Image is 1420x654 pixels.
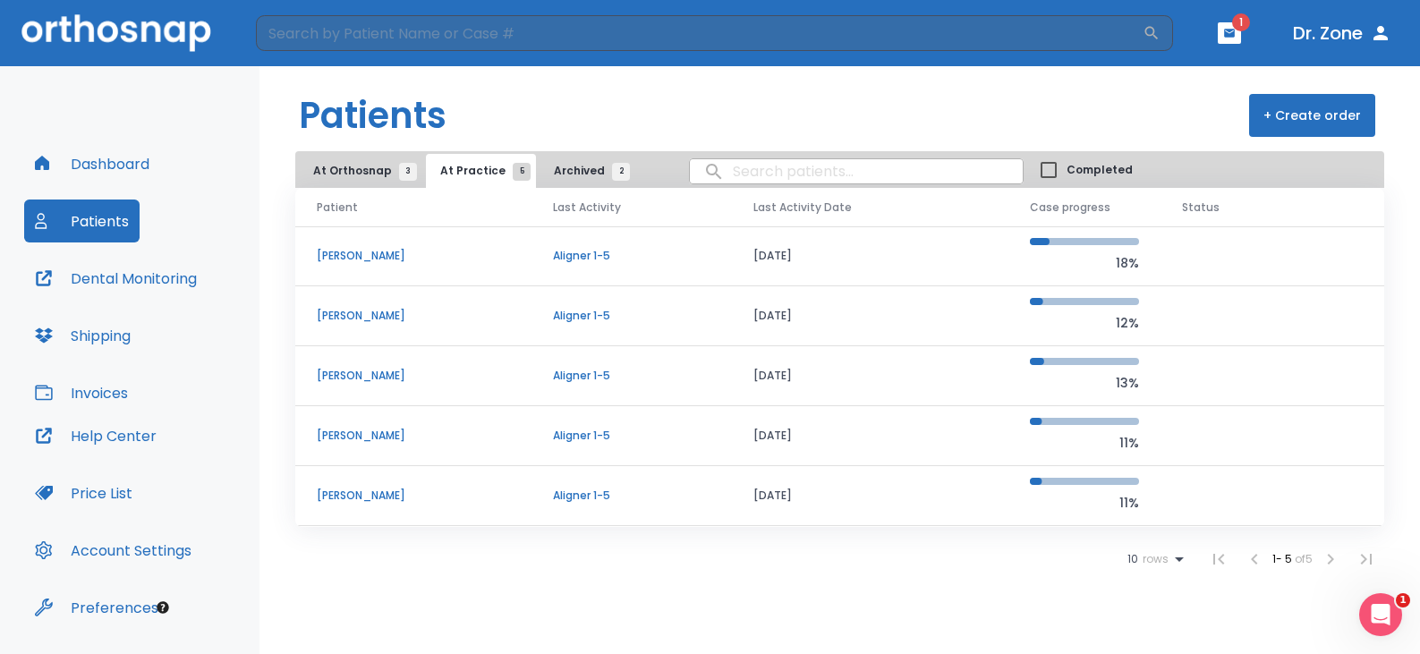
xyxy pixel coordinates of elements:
p: [PERSON_NAME] [317,248,510,264]
p: Aligner 1-5 [553,308,710,324]
p: Aligner 1-5 [553,428,710,444]
img: Orthosnap [21,14,211,51]
button: Shipping [24,314,141,357]
td: [DATE] [732,406,1008,466]
span: At Orthosnap [313,163,408,179]
p: 12% [1030,312,1139,334]
input: search [690,154,1023,189]
p: [PERSON_NAME] [317,368,510,384]
span: 3 [399,163,417,181]
td: [DATE] [732,346,1008,406]
input: Search by Patient Name or Case # [256,15,1143,51]
button: + Create order [1249,94,1375,137]
button: Patients [24,200,140,242]
p: 13% [1030,372,1139,394]
p: [PERSON_NAME] [317,308,510,324]
button: Invoices [24,371,139,414]
td: [DATE] [732,226,1008,286]
span: rows [1138,553,1169,565]
button: Help Center [24,414,167,457]
div: tabs [299,154,639,188]
p: 18% [1030,252,1139,274]
td: [DATE] [732,466,1008,526]
p: Aligner 1-5 [553,488,710,504]
span: 1 - 5 [1272,551,1295,566]
td: [DATE] [732,286,1008,346]
p: [PERSON_NAME] [317,428,510,444]
span: Patient [317,200,358,216]
span: 5 [513,163,531,181]
p: Aligner 1-5 [553,248,710,264]
span: 1 [1232,13,1250,31]
h1: Patients [299,89,446,142]
span: Last Activity Date [753,200,852,216]
button: Dental Monitoring [24,257,208,300]
div: Tooltip anchor [155,599,171,616]
span: Last Activity [553,200,621,216]
p: 11% [1030,432,1139,454]
span: 1 [1396,593,1410,607]
p: 11% [1030,492,1139,514]
span: Completed [1067,162,1133,178]
button: Account Settings [24,529,202,572]
span: Status [1182,200,1220,216]
span: 2 [612,163,630,181]
span: At Practice [440,163,522,179]
iframe: Intercom live chat [1359,593,1402,636]
p: [PERSON_NAME] [317,488,510,504]
button: Price List [24,471,143,514]
span: Archived [554,163,621,179]
span: 10 [1127,553,1138,565]
button: Dr. Zone [1286,17,1399,49]
button: Preferences [24,586,169,629]
p: Aligner 1-5 [553,368,710,384]
button: Dashboard [24,142,160,185]
span: Case progress [1030,200,1110,216]
span: of 5 [1295,551,1313,566]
